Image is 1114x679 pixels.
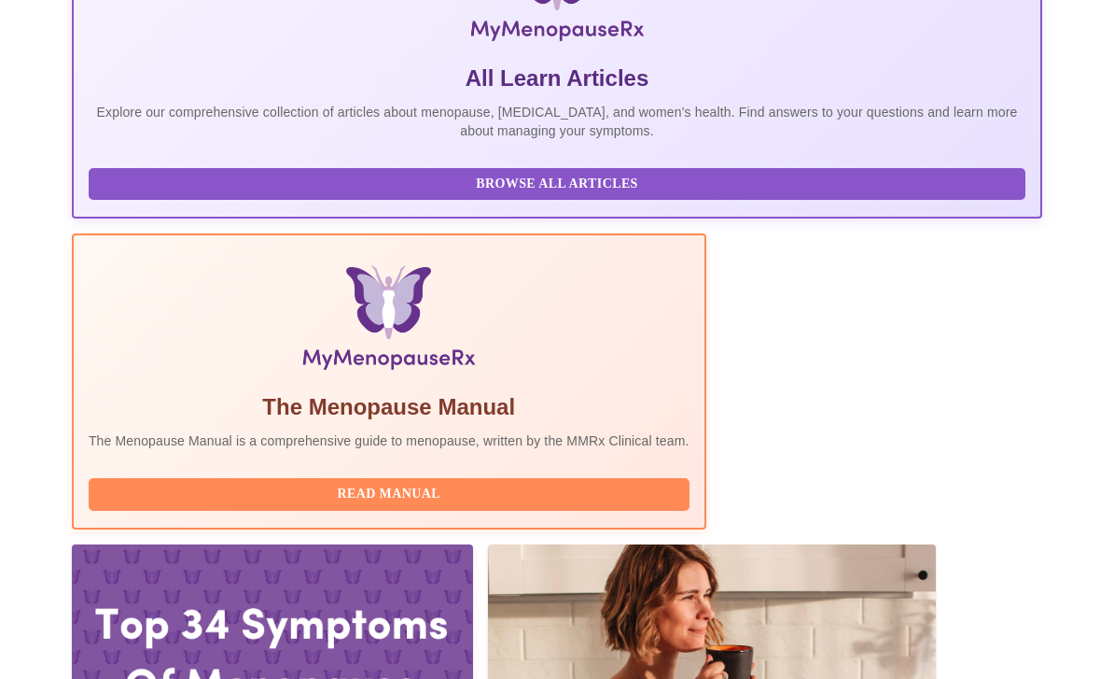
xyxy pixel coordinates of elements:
button: Browse All Articles [89,168,1025,201]
span: Read Manual [107,483,671,506]
p: Explore our comprehensive collection of articles about menopause, [MEDICAL_DATA], and women's hea... [89,103,1025,140]
h5: The Menopause Manual [89,392,689,422]
a: Read Manual [89,485,694,501]
a: Browse All Articles [89,174,1030,190]
button: Read Manual [89,478,689,511]
span: Browse All Articles [107,173,1007,196]
img: Menopause Manual [184,265,593,377]
p: The Menopause Manual is a comprehensive guide to menopause, written by the MMRx Clinical team. [89,431,689,450]
h5: All Learn Articles [89,64,1025,93]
